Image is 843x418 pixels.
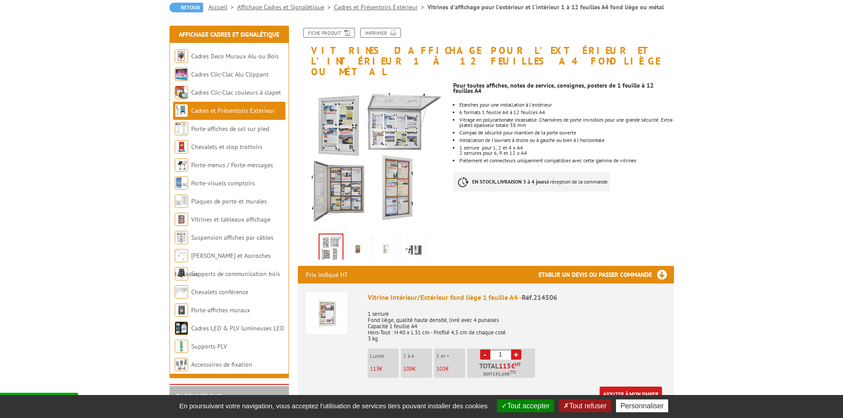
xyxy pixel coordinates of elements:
[459,130,674,135] li: Compas de sécurité pour maintien de la porte ouverte
[191,70,269,78] a: Cadres Clic-Clac Alu Clippant
[459,102,674,107] p: Etanches pour une installation à l'extérieur
[436,366,465,372] p: €
[175,402,492,410] span: En poursuivant votre navigation, vous acceptez l'utilisation de services tiers pouvant installer ...
[191,306,250,314] a: Porte-affiches muraux
[403,365,412,372] span: 108
[368,305,666,342] p: 1 serrure Fond liège, qualité haute densité, livré avec 4 punaises Capacité 1 feuille A4 Hors-Tou...
[175,285,188,299] img: Chevalets conférence
[403,366,432,372] p: €
[237,3,334,11] a: Affichage Cadres et Signalétique
[370,365,379,372] span: 113
[208,3,237,11] a: Accueil
[375,235,396,263] img: 214510_214511_2.jpg
[175,358,188,371] img: Accessoires de fixation
[175,158,188,172] img: Porte-menus / Porte-messages
[459,117,674,128] li: Vitrage en polycarbonate incassable. Charnières de porte invisibles pour une grande sécurité. Ext...
[169,3,203,12] a: Retour
[191,88,281,96] a: Cadres Clic-Clac couleurs à clapet
[459,158,674,163] li: Piètement et connecteurs uniquement compatibles avec cette gamme de vitrines
[306,266,348,284] p: Prix indiqué HT
[459,145,674,156] li: 1 serrure pour 1, 2 et 4 x A4 2 serrures pour 6, 9 et 12 x A4
[480,349,490,360] a: -
[175,104,188,117] img: Cadres et Présentoirs Extérieur
[191,197,267,205] a: Plaques de porte et murales
[176,392,222,409] a: FABRICATIONS"Sur Mesure"
[191,360,252,368] a: Accessoires de fixation
[511,349,521,360] a: +
[368,292,666,303] div: Vitrine Intérieur/Extérieur fond liège 1 feuille A4 -
[403,235,424,263] img: 214510_214511_3.jpg
[370,366,399,372] p: €
[515,361,521,368] sup: HT
[370,353,399,359] p: L'unité
[499,362,511,369] span: 113
[483,371,516,378] span: Soit €
[436,353,465,359] p: 5 et +
[191,324,284,332] a: Cadres LED & PLV lumineuses LED
[191,215,270,223] a: Vitrines et tableaux affichage
[436,365,446,372] span: 102
[191,107,275,115] a: Cadres et Présentoirs Extérieur
[175,322,188,335] img: Cadres LED & PLV lumineuses LED
[175,303,188,317] img: Porte-affiches muraux
[539,266,674,284] h3: Etablir un devis ou passer commande
[191,125,269,133] a: Porte-affiches de sol sur pied
[427,3,664,12] li: Vitrines d'affichage pour l'extérieur et l'intérieur 1 à 12 feuilles A4 fond liège ou métal
[175,231,188,244] img: Suspension affiches par câbles
[559,399,611,412] button: Tout refuser
[175,86,188,99] img: Cadres Clic-Clac couleurs à clapet
[459,110,674,115] li: 6 formats 1 feuille A4 à 12 feuilles A4
[510,370,516,375] sup: TTC
[191,288,248,296] a: Chevalets conférence
[175,140,188,153] img: Chevalets et stop trottoirs
[600,387,662,401] a: Ajouter à mon panier
[191,270,280,278] a: Supports de communication bois
[453,81,654,95] strong: Pour toutes affiches, notes de service, consignes, posters de 1 feuille à 12 feuilles A4
[459,138,674,143] li: Installation de l'ouvrant à droite ou à gauche ou bien à l'horizontale
[472,178,547,185] strong: EN STOCK, LIVRAISON 3 à 4 jours
[497,399,554,412] button: Tout accepter
[175,249,188,262] img: Cimaises et Accroches tableaux
[303,28,355,38] a: Fiche produit
[511,362,515,369] span: €
[191,143,262,151] a: Chevalets et stop trottoirs
[522,293,557,302] span: Réf.214506
[453,172,610,192] p: à réception de la commande
[348,235,369,263] img: 214510_214511_1.jpg
[360,28,401,38] a: Imprimer
[470,362,535,378] p: Total
[175,252,271,278] a: [PERSON_NAME] et Accroches tableaux
[191,161,273,169] a: Porte-menus / Porte-messages
[175,213,188,226] img: Vitrines et tableaux affichage
[191,234,273,242] a: Suspension affiches par câbles
[179,31,279,38] a: Affichage Cadres et Signalétique
[175,122,188,135] img: Porte-affiches de sol sur pied
[191,52,279,60] a: Cadres Deco Muraux Alu ou Bois
[306,292,347,334] img: Vitrine Intérieur/Extérieur fond liège 1 feuille A4
[319,234,343,262] img: vitrines_d_affichage_214506_1.jpg
[191,342,227,350] a: Supports PLV
[175,340,188,353] img: Supports PLV
[175,176,188,190] img: Porte-visuels comptoirs
[175,68,188,81] img: Cadres Clic-Clac Alu Clippant
[403,353,432,359] p: 2 à 4
[291,28,681,77] h1: Vitrines d'affichage pour l'extérieur et l'intérieur 1 à 12 feuilles A4 fond liège ou métal
[175,195,188,208] img: Plaques de porte et murales
[493,371,507,378] span: 135,60
[334,3,427,11] a: Cadres et Présentoirs Extérieur
[298,82,447,231] img: vitrines_d_affichage_214506_1.jpg
[175,50,188,63] img: Cadres Deco Muraux Alu ou Bois
[191,179,255,187] a: Porte-visuels comptoirs
[616,399,668,412] button: Personnaliser (fenêtre modale)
